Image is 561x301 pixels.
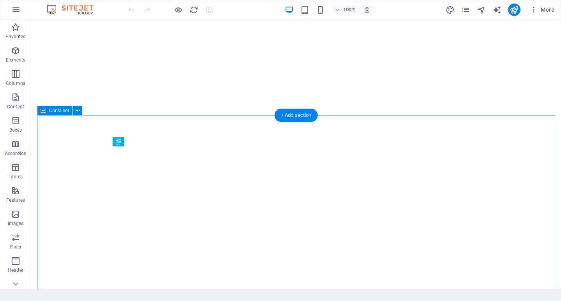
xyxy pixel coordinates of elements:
[492,5,501,14] i: AI Writer
[49,108,69,113] span: Container
[5,150,26,157] p: Accordion
[8,220,24,227] p: Images
[492,5,502,14] button: text_generator
[477,5,486,14] button: navigator
[9,174,23,180] p: Tables
[363,6,370,13] i: On resize automatically adjust zoom level to fit chosen device.
[461,5,470,14] i: Pages (Ctrl+Alt+S)
[530,6,554,14] span: More
[6,80,25,86] p: Columns
[173,5,183,14] button: Click here to leave preview mode and continue editing
[6,57,26,63] p: Elements
[5,33,25,40] p: Favorites
[9,127,22,133] p: Boxes
[343,5,356,14] h6: 100%
[189,5,198,14] button: reload
[189,5,198,14] i: Reload page
[508,4,520,16] button: publish
[8,267,23,273] p: Header
[527,4,557,16] button: More
[45,5,103,14] img: Editor Logo
[10,244,22,250] p: Slider
[446,5,455,14] button: design
[275,109,318,122] div: + Add section
[332,5,359,14] button: 100%
[461,5,471,14] button: pages
[6,197,25,203] p: Features
[7,104,24,110] p: Content
[446,5,455,14] i: Design (Ctrl+Alt+Y)
[510,5,519,14] i: Publish
[477,5,486,14] i: Navigator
